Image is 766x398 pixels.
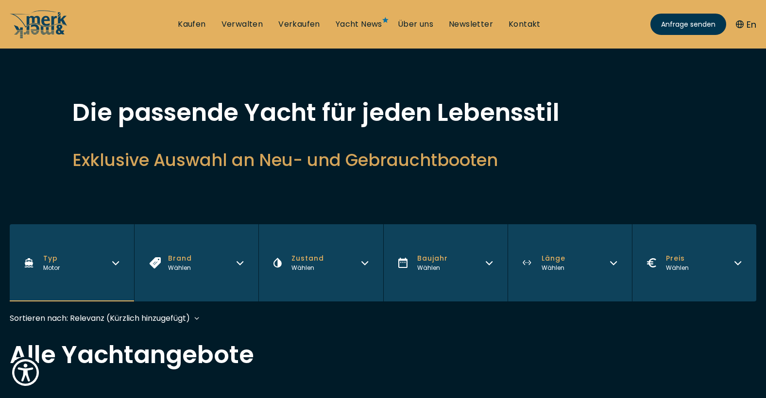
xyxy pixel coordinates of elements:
[449,19,493,30] a: Newsletter
[417,253,448,264] span: Baujahr
[43,264,60,272] span: Motor
[398,19,433,30] a: Über uns
[336,19,382,30] a: Yacht News
[168,264,192,272] div: Wählen
[417,264,448,272] div: Wählen
[542,264,565,272] div: Wählen
[221,19,263,30] a: Verwalten
[10,343,756,367] h2: Alle Yachtangebote
[383,224,508,301] button: BaujahrWählen
[72,148,694,172] h2: Exklusive Auswahl an Neu- und Gebrauchtbooten
[661,19,715,30] span: Anfrage senden
[10,224,134,301] button: TypMotor
[632,224,756,301] button: PreisWählen
[736,18,756,31] button: En
[168,253,192,264] span: Brand
[72,100,694,125] h1: Die passende Yacht für jeden Lebensstil
[278,19,320,30] a: Verkaufen
[666,253,689,264] span: Preis
[509,19,541,30] a: Kontakt
[134,224,258,301] button: BrandWählen
[666,264,689,272] div: Wählen
[178,19,205,30] a: Kaufen
[258,224,383,301] button: ZustandWählen
[43,253,60,264] span: Typ
[650,14,726,35] a: Anfrage senden
[291,253,324,264] span: Zustand
[10,357,41,388] button: Show Accessibility Preferences
[542,253,565,264] span: Länge
[291,264,324,272] div: Wählen
[10,312,190,324] div: Sortieren nach: Relevanz (Kürzlich hinzugefügt)
[508,224,632,301] button: LängeWählen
